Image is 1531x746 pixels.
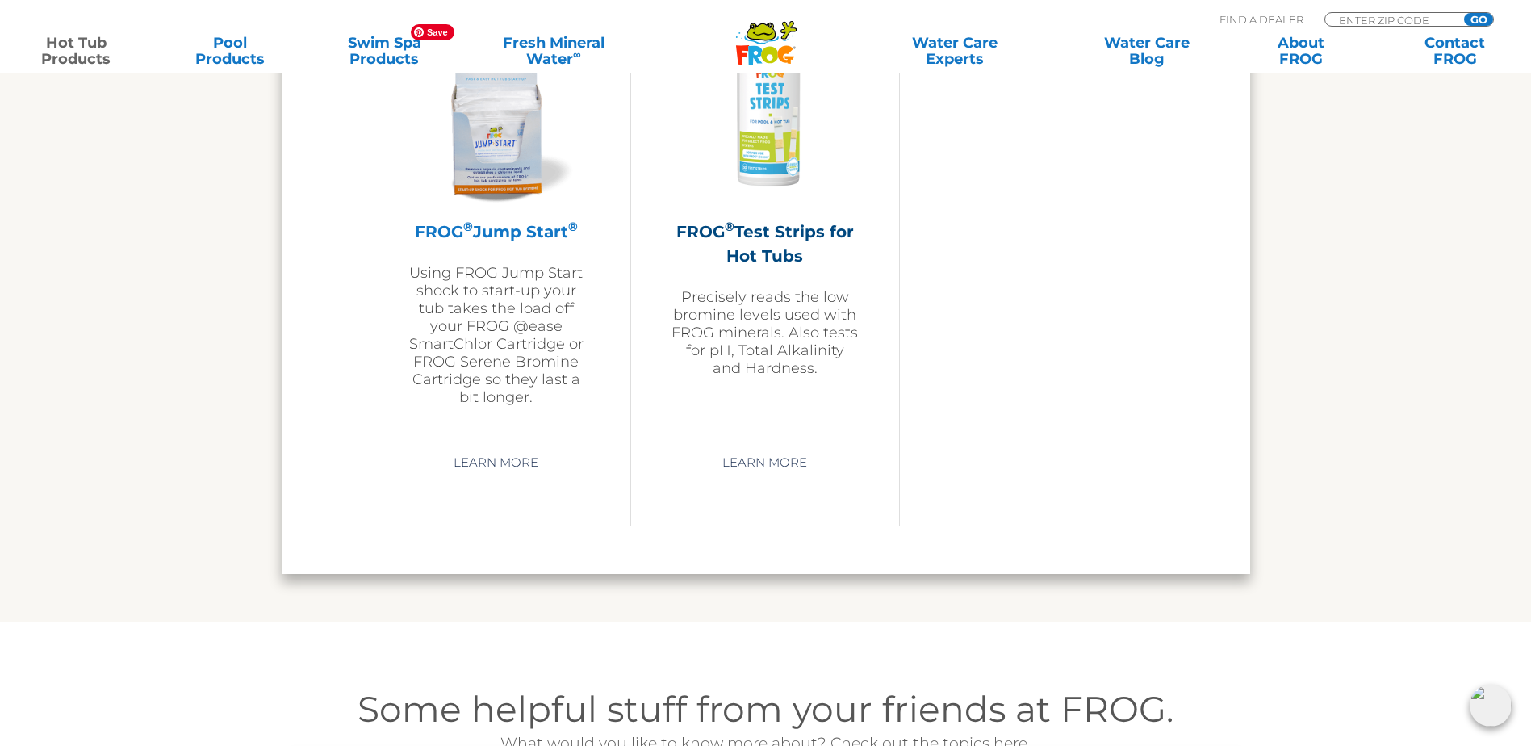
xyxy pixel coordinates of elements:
sup: ® [725,219,734,234]
img: Frog-Test-Strip-bottle-300x300.png [671,16,859,203]
h2: FROG Test Strips for Hot Tubs [671,220,859,268]
a: Swim SpaProducts [324,35,445,67]
sup: ® [568,219,578,234]
a: Water CareExperts [858,35,1052,67]
p: Find A Dealer [1219,12,1303,27]
a: Hot TubProducts [16,35,136,67]
span: Save [411,24,454,40]
a: Fresh MineralWater∞ [479,35,629,67]
a: AboutFROG [1240,35,1361,67]
a: Water CareBlog [1086,35,1207,67]
sup: ® [463,219,473,234]
p: Using FROG Jump Start shock to start-up your tub takes the load off your FROG @ease SmartChlor Ca... [403,264,590,406]
p: Precisely reads the low bromine levels used with FROG minerals. Also tests for pH, Total Alkalini... [671,288,859,377]
a: ContactFROG [1395,35,1515,67]
a: FROG®Jump Start®Using FROG Jump Start shock to start-up your tub takes the load off your FROG @ea... [403,16,590,436]
input: Zip Code Form [1337,13,1446,27]
a: FROG®Test Strips for Hot TubsPrecisely reads the low bromine levels used with FROG minerals. Also... [671,16,859,436]
a: PoolProducts [170,35,291,67]
img: jump-start-300x300.png [403,16,590,203]
h2: FROG Jump Start [403,220,590,244]
img: openIcon [1470,685,1512,727]
a: Learn More [704,448,826,477]
sup: ∞ [573,48,581,61]
a: Learn More [435,448,557,477]
input: GO [1464,13,1493,26]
